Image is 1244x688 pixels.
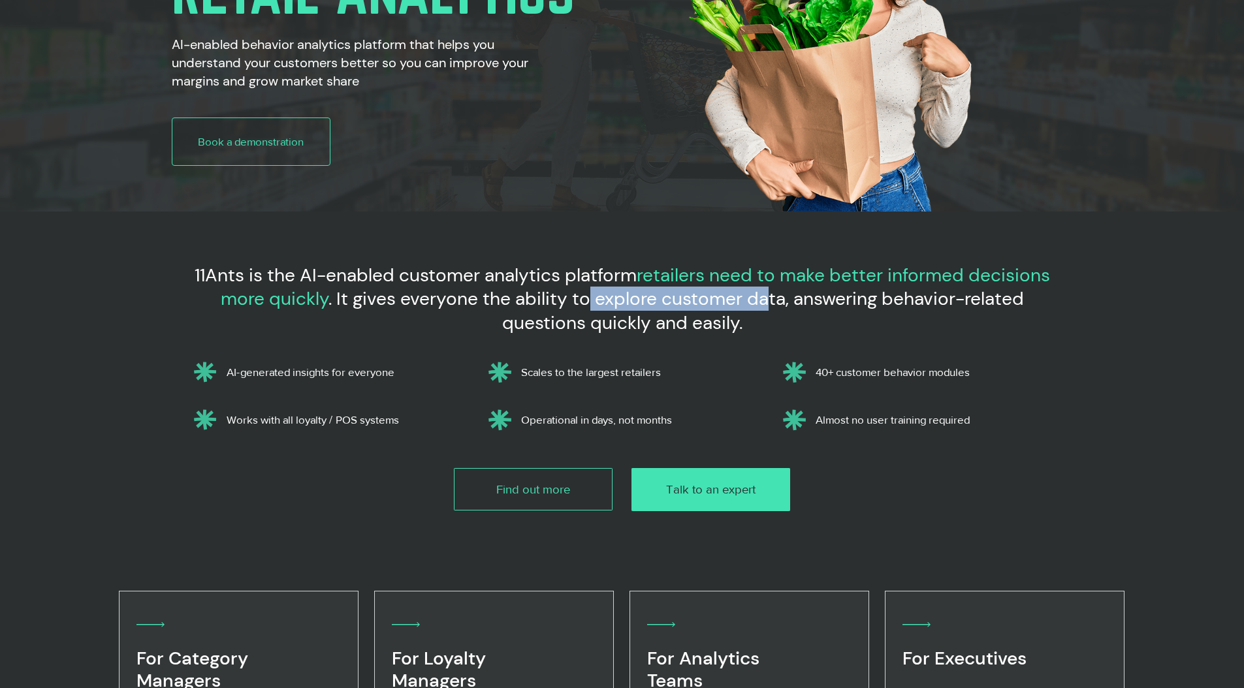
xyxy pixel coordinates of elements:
p: Works with all loyalty / POS systems [227,413,464,426]
span: Find out more [496,481,570,498]
p: Operational in days, not months [521,413,759,426]
span: Book a demonstration [198,134,304,149]
span: AI-generated insights for everyone [227,366,394,378]
span: Talk to an expert [666,481,756,498]
span: . It gives everyone the ability to explore customer data, answering behavior-related questions qu... [328,287,1024,334]
span: retailers need to make better informed decisions more quickly [221,263,1050,311]
a: Talk to an expert [631,468,790,511]
span: 11Ants is the AI-enabled customer analytics platform [195,263,637,287]
span: For Analytics [647,646,759,670]
a: Find out more [454,468,613,511]
span: For Executives [902,646,1027,670]
p: Almost no user training required [816,413,1053,426]
p: Scales to the largest retailers [521,366,759,379]
a: Book a demonstration [172,117,330,166]
p: 40+ customer behavior modules [816,366,1053,379]
h2: AI-enabled behavior analytics platform that helps you understand your customers better so you can... [172,35,564,90]
span: For Loyalty [392,646,486,670]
